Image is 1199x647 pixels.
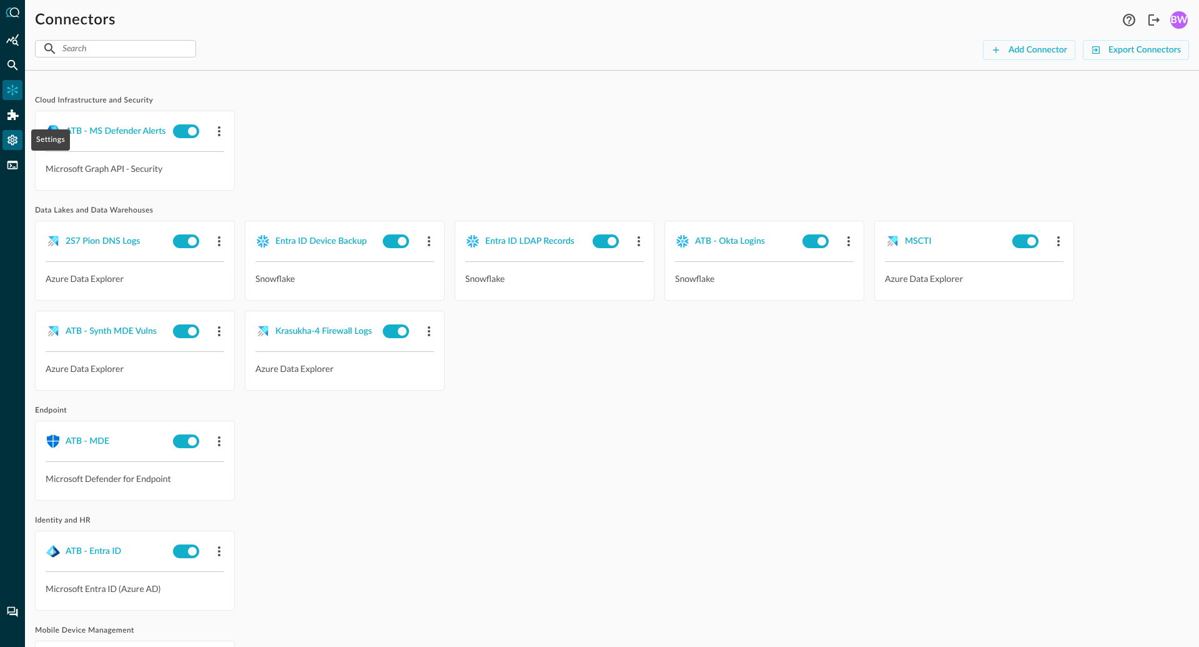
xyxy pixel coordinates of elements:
[46,272,224,285] p: Azure Data Explorer
[675,231,797,251] button: ATB - Okta Logins
[255,234,270,249] img: Snowflake.svg
[46,472,224,485] p: Microsoft Defender for Endpoint
[35,406,1189,416] span: Endpoint
[66,544,121,559] div: ATB - Entra ID
[255,362,434,375] p: Azure Data Explorer
[35,516,1189,526] span: Identity and HR
[885,272,1063,285] p: Azure Data Explorer
[2,55,22,75] div: Federated Search
[465,234,480,249] img: Snowflake.svg
[1144,10,1164,30] button: Logout
[66,124,165,139] div: ATB - MS Defender Alerts
[983,40,1075,60] button: Add Connector
[66,434,109,449] div: ATB - MDE
[2,155,22,175] div: FSQL
[35,10,116,30] h1: Connectors
[2,80,22,100] div: Connectors
[35,626,1189,636] span: Mobile Device Management
[1119,10,1139,30] button: Help
[275,234,367,249] div: Entra ID Device Backup
[465,231,588,251] button: Entra ID LDAP Records
[255,324,270,339] img: AzureDataExplorer.svg
[46,234,61,249] img: AzureDataExplorer.svg
[46,434,61,449] img: MicrosoftDefenderForEndpoint.svg
[675,272,854,285] p: Snowflake
[35,206,1189,216] span: Data Lakes and Data Warehouses
[46,124,61,139] img: MicrosoftGraph.svg
[46,431,168,451] button: ATB - MDE
[905,234,931,249] div: MSCTI
[46,544,61,559] img: MicrosoftEntra.svg
[66,324,157,339] div: ATB - Synth MDE Vulns
[46,321,168,341] button: ATB - Synth MDE Vulns
[885,234,900,249] img: AzureDataExplorer.svg
[255,231,378,251] button: Entra ID Device Backup
[2,602,22,622] div: Chat
[2,130,22,150] div: Settings
[66,234,140,249] div: 2S7 Pion DNS Logs
[1170,11,1188,29] div: BW
[62,37,167,60] input: Search
[46,121,168,141] button: ATB - MS Defender Alerts
[485,234,575,249] div: Entra ID LDAP Records
[46,362,224,375] p: Azure Data Explorer
[255,272,434,285] p: Snowflake
[46,324,61,339] img: AzureDataExplorer.svg
[1083,40,1189,60] button: Export Connectors
[675,234,690,249] img: Snowflake.svg
[695,234,765,249] div: ATB - Okta Logins
[255,321,378,341] button: Krasukha-4 Firewall Logs
[35,96,1189,106] span: Cloud Infrastructure and Security
[275,324,372,339] div: Krasukha-4 Firewall Logs
[3,105,23,125] div: Addons
[31,129,70,151] div: Settings
[46,231,168,251] button: 2S7 Pion DNS Logs
[885,231,1007,251] button: MSCTI
[46,162,224,175] p: Microsoft Graph API - Security
[2,30,22,50] div: Summary Insights
[46,541,168,561] button: ATB - Entra ID
[46,582,224,595] p: Microsoft Entra ID (Azure AD)
[465,272,644,285] p: Snowflake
